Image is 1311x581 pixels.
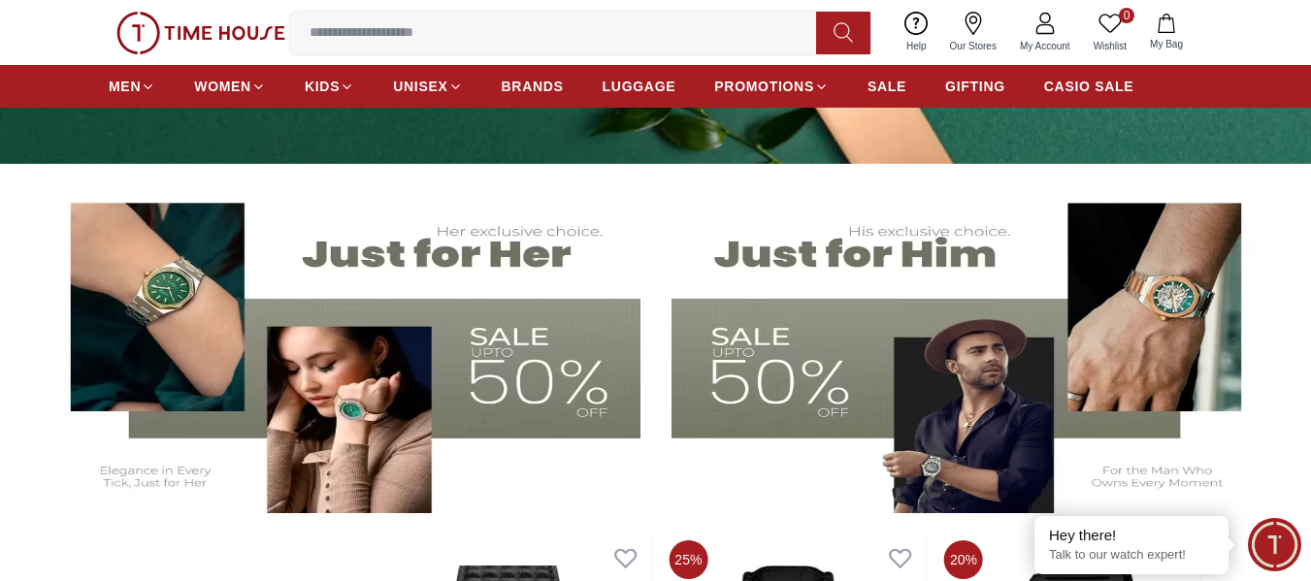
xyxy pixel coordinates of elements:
[1248,518,1301,571] div: Chat Widget
[603,69,676,104] a: LUGGAGE
[1082,8,1138,57] a: 0Wishlist
[1044,69,1134,104] a: CASIO SALE
[672,183,1265,513] img: Men's Watches Banner
[938,8,1008,57] a: Our Stores
[194,77,251,96] span: WOMEN
[194,69,266,104] a: WOMEN
[1138,10,1195,55] button: My Bag
[109,69,155,104] a: MEN
[305,77,340,96] span: KIDS
[899,39,934,53] span: Help
[942,39,1004,53] span: Our Stores
[895,8,938,57] a: Help
[944,540,983,579] span: 20%
[868,77,906,96] span: SALE
[1049,547,1214,564] p: Talk to our watch expert!
[945,69,1005,104] a: GIFTING
[502,77,564,96] span: BRANDS
[714,77,814,96] span: PROMOTIONS
[945,77,1005,96] span: GIFTING
[1049,526,1214,545] div: Hey there!
[1142,37,1191,51] span: My Bag
[116,12,285,54] img: ...
[109,77,141,96] span: MEN
[1119,8,1134,23] span: 0
[868,69,906,104] a: SALE
[1086,39,1134,53] span: Wishlist
[714,69,829,104] a: PROMOTIONS
[1044,77,1134,96] span: CASIO SALE
[393,77,447,96] span: UNISEX
[1012,39,1078,53] span: My Account
[669,540,707,579] span: 25%
[603,77,676,96] span: LUGGAGE
[305,69,354,104] a: KIDS
[393,69,462,104] a: UNISEX
[47,183,640,513] img: Women's Watches Banner
[502,69,564,104] a: BRANDS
